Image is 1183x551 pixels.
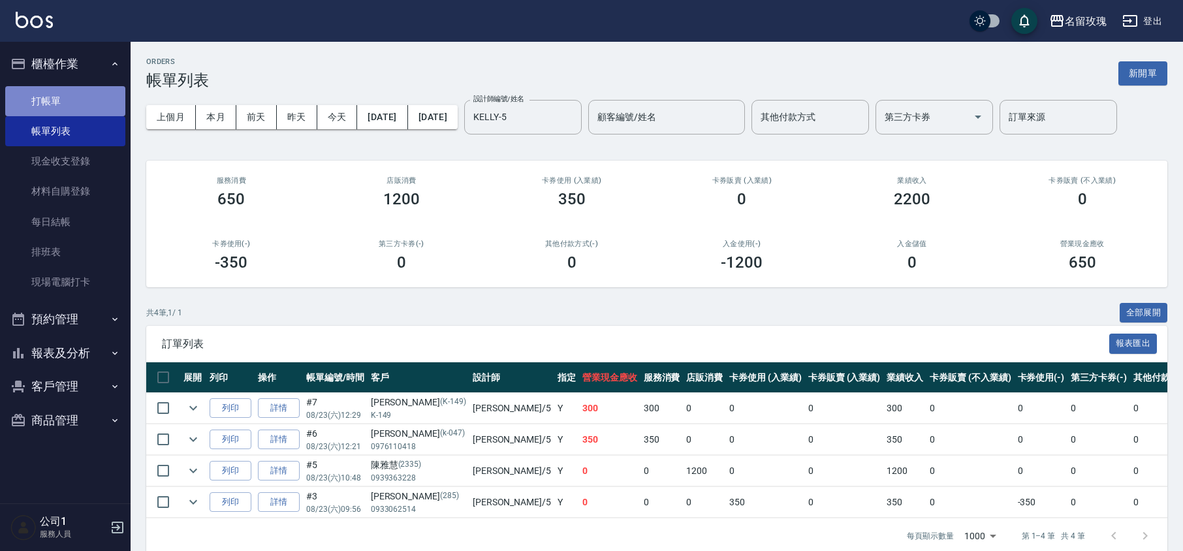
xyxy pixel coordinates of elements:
[5,176,125,206] a: 材料自購登錄
[726,393,805,424] td: 0
[303,487,368,518] td: #3
[210,398,251,418] button: 列印
[371,409,466,421] p: K-149
[1067,362,1130,393] th: 第三方卡券(-)
[303,362,368,393] th: 帳單編號/時間
[843,240,982,248] h2: 入金儲值
[640,424,684,455] td: 350
[554,424,579,455] td: Y
[371,503,466,515] p: 0933062514
[1118,67,1167,79] a: 新開單
[210,492,251,512] button: 列印
[737,190,746,208] h3: 0
[317,105,358,129] button: 今天
[1015,487,1068,518] td: -350
[397,253,406,272] h3: 0
[383,190,420,208] h3: 1200
[721,253,763,272] h3: -1200
[215,253,247,272] h3: -350
[469,456,554,486] td: [PERSON_NAME] /5
[805,424,884,455] td: 0
[640,393,684,424] td: 300
[255,362,303,393] th: 操作
[368,362,469,393] th: 客戶
[579,487,640,518] td: 0
[1015,362,1068,393] th: 卡券使用(-)
[258,398,300,418] a: 詳情
[210,461,251,481] button: 列印
[894,190,930,208] h3: 2200
[371,427,466,441] div: [PERSON_NAME]
[440,490,459,503] p: (285)
[1015,456,1068,486] td: 0
[883,487,926,518] td: 350
[843,176,982,185] h2: 業績收入
[398,458,422,472] p: (2335)
[306,441,364,452] p: 08/23 (六) 12:21
[554,393,579,424] td: Y
[1067,456,1130,486] td: 0
[146,105,196,129] button: 上個月
[371,490,466,503] div: [PERSON_NAME]
[306,409,364,421] p: 08/23 (六) 12:29
[926,393,1014,424] td: 0
[1109,334,1158,354] button: 報表匯出
[258,461,300,481] a: 詳情
[258,492,300,512] a: 詳情
[1015,393,1068,424] td: 0
[5,207,125,237] a: 每日結帳
[926,487,1014,518] td: 0
[883,362,926,393] th: 業績收入
[1015,424,1068,455] td: 0
[258,430,300,450] a: 詳情
[805,362,884,393] th: 卡券販賣 (入業績)
[183,430,203,449] button: expand row
[926,424,1014,455] td: 0
[1067,487,1130,518] td: 0
[1118,61,1167,86] button: 新開單
[469,362,554,393] th: 設計師
[357,105,407,129] button: [DATE]
[907,530,954,542] p: 每頁顯示數量
[217,190,245,208] h3: 650
[1013,240,1152,248] h2: 營業現金應收
[371,458,466,472] div: 陳雅慧
[306,503,364,515] p: 08/23 (六) 09:56
[146,71,209,89] h3: 帳單列表
[683,487,726,518] td: 0
[440,427,465,441] p: (k-047)
[683,424,726,455] td: 0
[5,267,125,297] a: 現場電腦打卡
[40,528,106,540] p: 服務人員
[5,302,125,336] button: 預約管理
[5,86,125,116] a: 打帳單
[1022,530,1085,542] p: 第 1–4 筆 共 4 筆
[146,57,209,66] h2: ORDERS
[579,362,640,393] th: 營業現金應收
[968,106,988,127] button: Open
[883,393,926,424] td: 300
[162,240,301,248] h2: 卡券使用(-)
[162,338,1109,351] span: 訂單列表
[1013,176,1152,185] h2: 卡券販賣 (不入業績)
[162,176,301,185] h3: 服務消費
[640,487,684,518] td: 0
[1078,190,1087,208] h3: 0
[926,456,1014,486] td: 0
[303,393,368,424] td: #7
[1067,424,1130,455] td: 0
[1067,393,1130,424] td: 0
[5,47,125,81] button: 櫃檯作業
[5,237,125,267] a: 排班表
[146,307,182,319] p: 共 4 筆, 1 / 1
[554,487,579,518] td: Y
[502,176,641,185] h2: 卡券使用 (入業績)
[306,472,364,484] p: 08/23 (六) 10:48
[554,362,579,393] th: 指定
[183,492,203,512] button: expand row
[672,240,812,248] h2: 入金使用(-)
[1109,337,1158,349] a: 報表匯出
[1120,303,1168,323] button: 全部展開
[40,515,106,528] h5: 公司1
[371,396,466,409] div: [PERSON_NAME]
